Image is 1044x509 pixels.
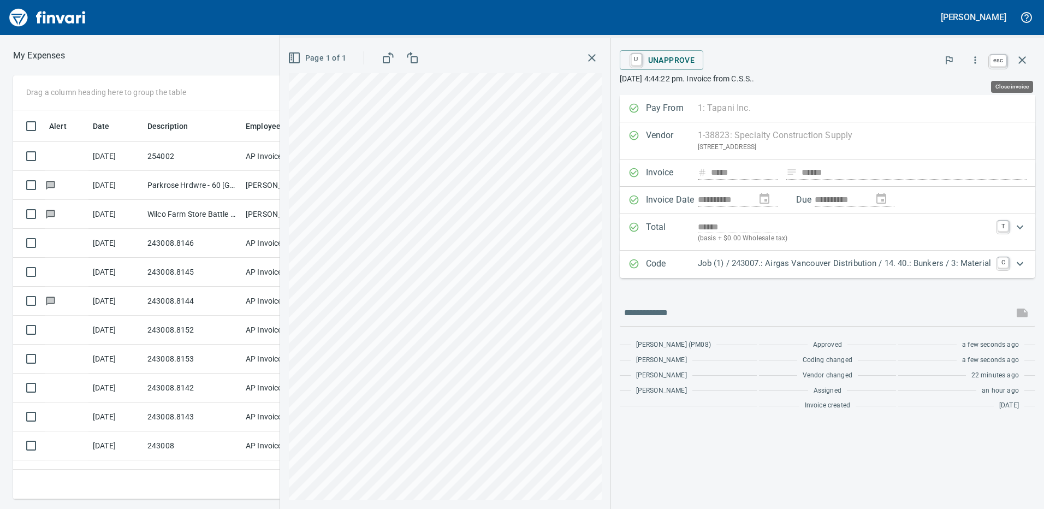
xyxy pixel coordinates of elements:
img: Finvari [7,4,88,31]
span: Assigned [814,386,841,396]
td: AP Invoices [241,229,323,258]
td: [DATE] [88,258,143,287]
span: Has messages [45,210,56,217]
span: [PERSON_NAME] [636,355,687,366]
span: Alert [49,120,81,133]
td: [DATE] [88,171,143,200]
a: T [998,221,1009,232]
td: [DATE] [88,316,143,345]
span: Approved [813,340,842,351]
span: Description [147,120,188,133]
td: 243008.8144 [143,287,241,316]
td: [PERSON_NAME] [241,200,323,229]
span: [DATE] [999,400,1019,411]
a: U [631,54,642,66]
p: Code [646,257,698,271]
span: This records your message into the invoice and notifies anyone mentioned [1009,300,1035,326]
p: [DATE] 4:44:22 pm. Invoice from C.S.S.. [620,73,1035,84]
span: Vendor changed [803,370,852,381]
span: Has messages [45,181,56,188]
span: Employee [246,120,281,133]
button: [PERSON_NAME] [938,9,1009,26]
span: an hour ago [982,386,1019,396]
div: Expand [620,214,1035,251]
td: [DATE] [88,345,143,374]
button: Page 1 of 1 [286,48,351,68]
span: Employee [246,120,295,133]
td: AP Invoices [241,316,323,345]
p: My Expenses [13,49,65,62]
td: AP Invoices [241,374,323,403]
span: Page 1 of 1 [290,51,346,65]
td: AP Invoices [241,345,323,374]
span: [PERSON_NAME] [636,370,687,381]
a: C [998,257,1009,268]
td: 254002 [143,142,241,171]
td: [DATE] [88,431,143,460]
td: AP Invoices [241,258,323,287]
td: [DATE] [88,374,143,403]
span: Unapprove [628,51,695,69]
td: 243008.8146 [143,229,241,258]
td: AP Invoices [241,431,323,460]
td: [DATE] [88,142,143,171]
div: Expand [620,251,1035,278]
span: Description [147,120,203,133]
td: Wilco Farm Store Battle Ground [GEOGRAPHIC_DATA] [143,200,241,229]
span: [PERSON_NAME] (PM08) [636,340,711,351]
p: (basis + $0.00 Wholesale tax) [698,233,991,244]
span: Date [93,120,110,133]
td: AP Invoices [241,287,323,316]
span: Has messages [45,297,56,304]
span: a few seconds ago [962,340,1019,351]
span: Coding changed [803,355,852,366]
td: 243008 [143,431,241,460]
td: [DATE] [88,287,143,316]
span: Alert [49,120,67,133]
p: Drag a column heading here to group the table [26,87,186,98]
td: [DATE] [88,229,143,258]
td: [DATE] [88,200,143,229]
nav: breadcrumb [13,49,65,62]
td: AP Invoices [241,403,323,431]
td: [PERSON_NAME] [241,171,323,200]
button: UUnapprove [620,50,704,70]
p: Job (1) / 243007.: Airgas Vancouver Distribution / 14. 40.: Bunkers / 3: Material [698,257,991,270]
td: 243008.8152 [143,316,241,345]
span: a few seconds ago [962,355,1019,366]
span: [PERSON_NAME] [636,386,687,396]
h5: [PERSON_NAME] [941,11,1006,23]
p: Total [646,221,698,244]
td: 243008.8145 [143,258,241,287]
td: [DATE] [88,403,143,431]
span: 22 minutes ago [971,370,1019,381]
td: AP Invoices [241,142,323,171]
td: 243008.8142 [143,374,241,403]
td: 243008.8153 [143,345,241,374]
td: Parkrose Hrdwre - 60 [GEOGRAPHIC_DATA] [GEOGRAPHIC_DATA] [143,171,241,200]
span: Invoice created [805,400,851,411]
a: esc [990,55,1006,67]
span: Date [93,120,124,133]
td: 243008.8143 [143,403,241,431]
